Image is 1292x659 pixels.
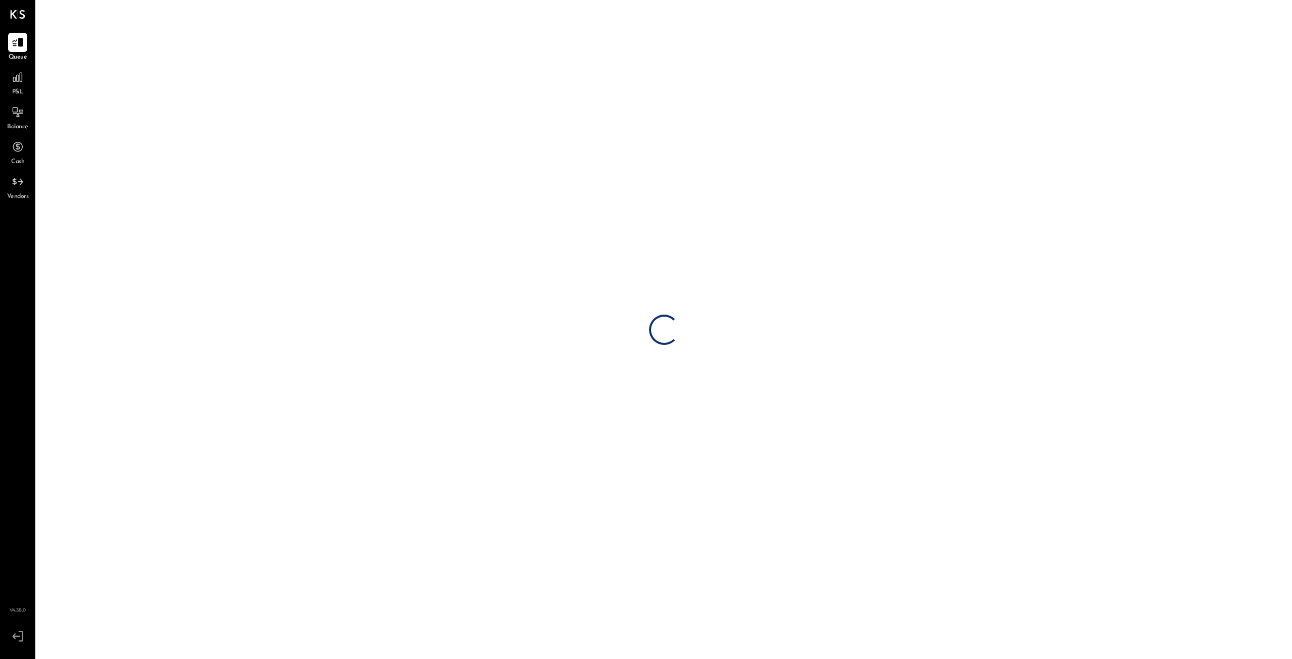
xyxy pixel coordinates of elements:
a: P&L [1,68,35,97]
span: Balance [7,123,28,132]
span: Queue [9,53,27,62]
a: Cash [1,137,35,167]
a: Balance [1,103,35,132]
span: P&L [12,88,24,97]
a: Queue [1,33,35,62]
a: Vendors [1,172,35,201]
span: Cash [11,158,24,167]
span: Vendors [7,192,29,201]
